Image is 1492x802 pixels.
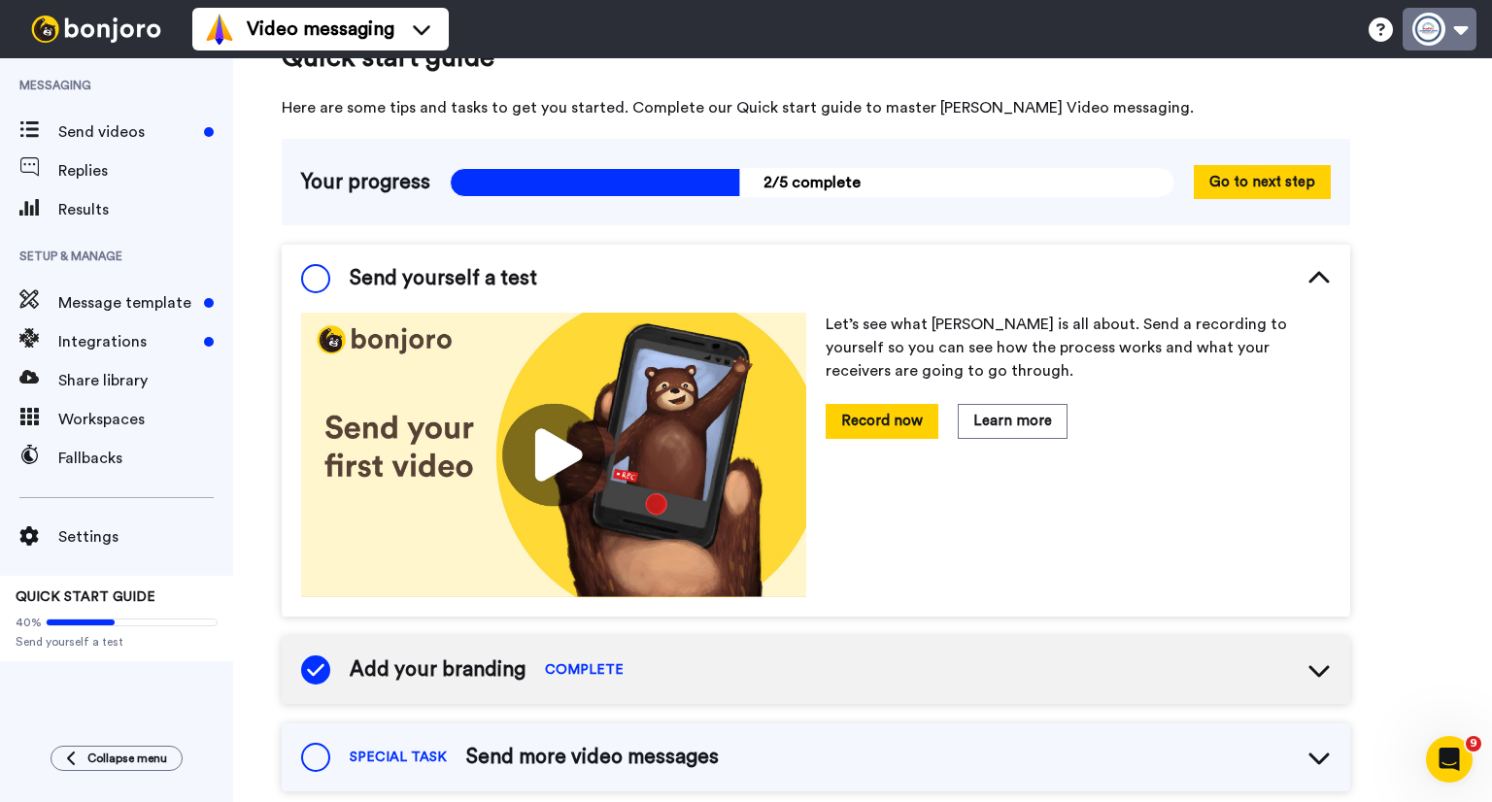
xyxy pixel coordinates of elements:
[301,313,806,597] img: 178eb3909c0dc23ce44563bdb6dc2c11.jpg
[1194,165,1331,199] button: Go to next step
[958,404,1068,438] button: Learn more
[16,615,42,630] span: 40%
[1426,736,1473,783] iframe: Intercom live chat
[204,14,235,45] img: vm-color.svg
[301,168,430,197] span: Your progress
[58,291,196,315] span: Message template
[58,369,233,392] span: Share library
[58,120,196,144] span: Send videos
[87,751,167,766] span: Collapse menu
[58,330,196,353] span: Integrations
[450,168,1174,197] span: 2/5 complete
[282,96,1350,119] span: Here are some tips and tasks to get you started. Complete our Quick start guide to master [PERSON...
[350,655,526,685] span: Add your branding
[58,408,233,431] span: Workspaces
[826,404,938,438] button: Record now
[350,264,537,293] span: Send yourself a test
[58,198,233,221] span: Results
[58,525,233,549] span: Settings
[51,746,183,771] button: Collapse menu
[58,159,233,183] span: Replies
[466,743,719,772] span: Send more video messages
[350,748,447,767] span: SPECIAL TASK
[58,447,233,470] span: Fallbacks
[247,16,394,43] span: Video messaging
[1466,736,1481,752] span: 9
[16,634,218,650] span: Send yourself a test
[545,660,624,680] span: COMPLETE
[826,313,1331,383] p: Let’s see what [PERSON_NAME] is all about. Send a recording to yourself so you can see how the pr...
[23,16,169,43] img: bj-logo-header-white.svg
[16,590,155,604] span: QUICK START GUIDE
